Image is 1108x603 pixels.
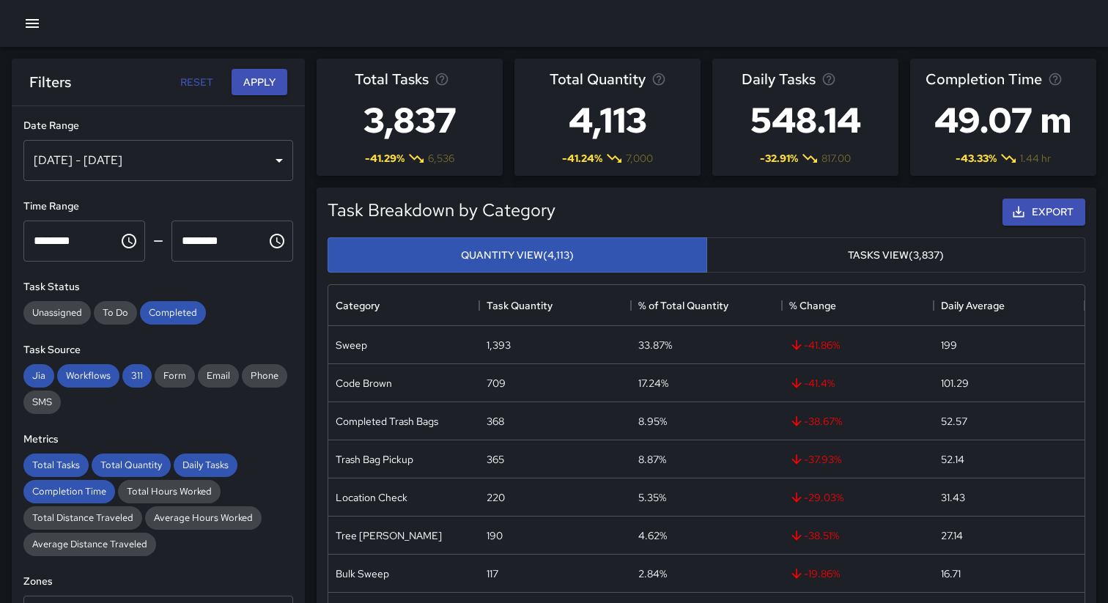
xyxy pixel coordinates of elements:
[706,237,1086,273] button: Tasks View(3,837)
[23,118,293,134] h6: Date Range
[174,454,237,477] div: Daily Tasks
[926,67,1042,91] span: Completion Time
[487,490,505,505] div: 220
[23,140,293,181] div: [DATE] - [DATE]
[638,490,666,505] div: 5.35%
[789,528,839,543] span: -38.51 %
[23,301,91,325] div: Unassigned
[742,67,816,91] span: Daily Tasks
[23,480,115,503] div: Completion Time
[328,199,555,222] h5: Task Breakdown by Category
[198,364,239,388] div: Email
[94,301,137,325] div: To Do
[941,452,964,467] div: 52.14
[631,285,782,326] div: % of Total Quantity
[941,528,963,543] div: 27.14
[926,91,1081,149] h3: 49.07 m
[821,72,836,86] svg: Average number of tasks per day in the selected period, compared to the previous period.
[336,376,392,391] div: Code Brown
[23,342,293,358] h6: Task Source
[23,506,142,530] div: Total Distance Traveled
[242,364,287,388] div: Phone
[789,566,840,581] span: -19.86 %
[487,528,503,543] div: 190
[173,69,220,96] button: Reset
[638,376,668,391] div: 17.24%
[941,490,965,505] div: 31.43
[487,338,511,352] div: 1,393
[23,533,156,556] div: Average Distance Traveled
[626,151,653,166] span: 7,000
[941,566,961,581] div: 16.71
[355,67,429,91] span: Total Tasks
[487,414,504,429] div: 368
[1020,151,1051,166] span: 1.44 hr
[232,69,287,96] button: Apply
[789,414,842,429] span: -38.67 %
[262,226,292,256] button: Choose time, selected time is 11:59 PM
[23,574,293,590] h6: Zones
[365,151,405,166] span: -41.29 %
[23,538,156,550] span: Average Distance Traveled
[742,91,870,149] h3: 548.14
[23,459,89,471] span: Total Tasks
[941,285,1005,326] div: Daily Average
[122,369,152,382] span: 311
[336,452,413,467] div: Trash Bag Pickup
[1002,199,1085,226] button: Export
[638,338,672,352] div: 33.87%
[934,285,1085,326] div: Daily Average
[94,306,137,319] span: To Do
[23,432,293,448] h6: Metrics
[23,369,54,382] span: Jia
[651,72,666,86] svg: Total task quantity in the selected period, compared to the previous period.
[242,369,287,382] span: Phone
[789,452,841,467] span: -37.93 %
[487,376,506,391] div: 709
[789,338,840,352] span: -41.86 %
[114,226,144,256] button: Choose time, selected time is 12:00 AM
[789,490,843,505] span: -29.03 %
[428,151,454,166] span: 6,536
[122,364,152,388] div: 311
[336,528,442,543] div: Tree Wells
[941,338,957,352] div: 199
[487,285,553,326] div: Task Quantity
[23,279,293,295] h6: Task Status
[1048,72,1063,86] svg: Average time taken to complete tasks in the selected period, compared to the previous period.
[760,151,798,166] span: -32.91 %
[479,285,630,326] div: Task Quantity
[140,306,206,319] span: Completed
[57,364,119,388] div: Workflows
[638,566,667,581] div: 2.84%
[198,369,239,382] span: Email
[155,369,195,382] span: Form
[638,414,667,429] div: 8.95%
[118,480,221,503] div: Total Hours Worked
[336,490,407,505] div: Location Check
[174,459,237,471] span: Daily Tasks
[550,67,646,91] span: Total Quantity
[145,511,262,524] span: Average Hours Worked
[941,376,969,391] div: 101.29
[435,72,449,86] svg: Total number of tasks in the selected period, compared to the previous period.
[487,566,498,581] div: 117
[487,452,504,467] div: 365
[562,151,602,166] span: -41.24 %
[956,151,997,166] span: -43.33 %
[550,91,666,149] h3: 4,113
[23,199,293,215] h6: Time Range
[23,364,54,388] div: Jia
[336,338,367,352] div: Sweep
[92,454,171,477] div: Total Quantity
[23,511,142,524] span: Total Distance Traveled
[29,70,71,94] h6: Filters
[336,285,380,326] div: Category
[638,528,667,543] div: 4.62%
[328,285,479,326] div: Category
[23,391,61,414] div: SMS
[941,414,967,429] div: 52.57
[155,364,195,388] div: Form
[23,306,91,319] span: Unassigned
[782,285,933,326] div: % Change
